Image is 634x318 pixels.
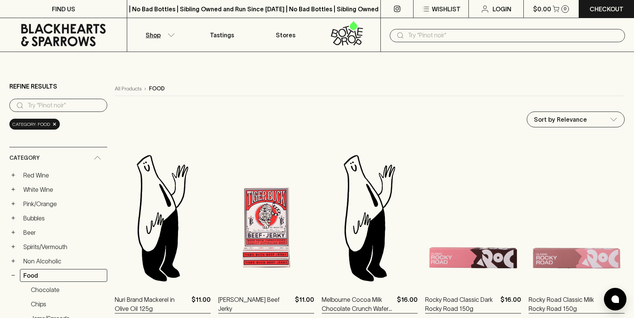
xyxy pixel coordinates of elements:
p: food [149,85,165,93]
p: Stores [276,31,295,40]
button: + [9,257,17,265]
p: FIND US [52,5,75,14]
p: › [144,85,146,93]
p: $16.00 [604,295,625,313]
span: Category [9,153,40,163]
a: Tastings [190,18,254,52]
p: Refine Results [9,82,57,91]
input: Try "Pinot noir" [408,29,619,41]
p: Login [493,5,511,14]
span: × [52,120,57,128]
img: Tiger Buck Beef Jerky [218,152,314,284]
a: [PERSON_NAME] Beef Jerky [218,295,292,313]
button: + [9,229,17,236]
a: Chocolate [27,283,107,296]
button: + [9,171,17,179]
a: Rocky Road Classic Dark Rocky Road 150g [425,295,497,313]
p: $0.00 [533,5,551,14]
img: Blackhearts & Sparrows Man [322,152,418,284]
a: Rocky Road Classic Milk Rocky Road 150g [529,295,601,313]
div: Sort by Relevance [527,112,624,127]
p: $16.00 [500,295,521,313]
button: Shop [127,18,190,52]
a: Beer [20,226,107,239]
button: + [9,186,17,193]
a: Spirits/Vermouth [20,240,107,253]
p: $11.00 [295,295,314,313]
button: − [9,272,17,279]
p: $16.00 [397,295,418,313]
a: Red Wine [20,169,107,182]
a: Food [20,269,107,282]
a: Stores [254,18,317,52]
span: Category: food [12,121,50,128]
button: + [9,200,17,208]
p: Wishlist [432,5,461,14]
img: Rocky Road Classic Milk Rocky Road 150g [529,152,625,284]
p: Tastings [210,31,234,40]
button: + [9,214,17,222]
img: Blackhearts & Sparrows Man [115,152,211,284]
p: $11.00 [192,295,211,313]
a: Bubbles [20,212,107,225]
a: Chips [27,298,107,310]
div: Category [9,147,107,169]
p: Checkout [590,5,623,14]
a: White Wine [20,183,107,196]
p: 0 [564,7,567,11]
a: Melbourne Cocoa Milk Chocolate Crunch Wafer 110g [322,295,394,313]
button: + [9,243,17,251]
p: Sort by Relevance [534,115,587,124]
a: Nuri Brand Mackerel in Olive Oil 125g [115,295,189,313]
a: Non Alcoholic [20,255,107,268]
p: Shop [146,31,161,40]
img: bubble-icon [611,295,619,303]
a: Pink/Orange [20,197,107,210]
a: All Products [115,85,141,93]
input: Try “Pinot noir” [27,99,101,112]
img: Rocky Road Classic Dark Rocky Road 150g [425,152,521,284]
